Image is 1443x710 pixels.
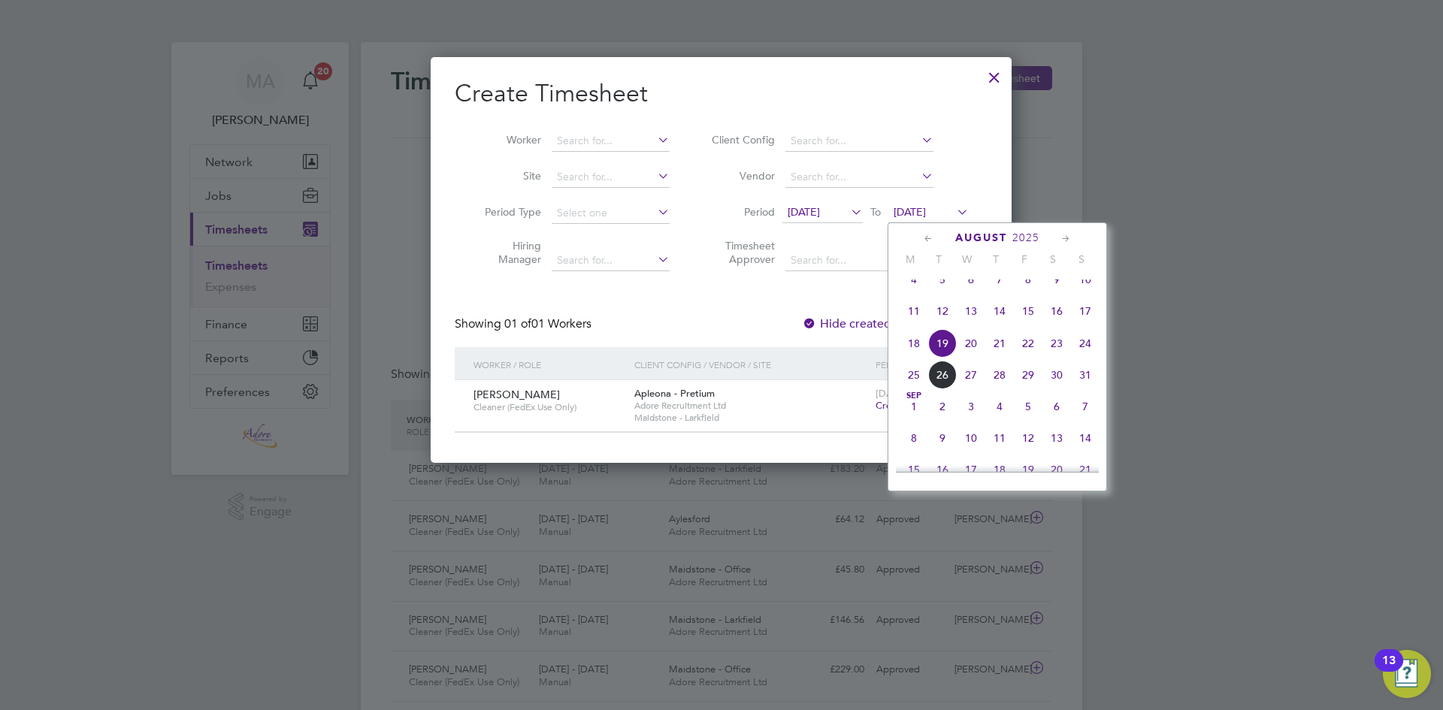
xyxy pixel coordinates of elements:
span: T [924,252,953,266]
span: 7 [1071,392,1100,421]
h2: Create Timesheet [455,78,988,110]
span: 26 [928,361,957,389]
span: S [1039,252,1067,266]
span: 30 [1042,361,1071,389]
span: 15 [900,455,928,484]
input: Search for... [785,131,933,152]
span: T [982,252,1010,266]
input: Search for... [552,167,670,188]
span: To [866,202,885,222]
span: Create timesheet [876,399,952,412]
div: 13 [1382,660,1396,680]
span: 23 [1042,329,1071,358]
span: [DATE] [788,205,820,219]
span: 10 [1071,265,1100,294]
span: F [1010,252,1039,266]
span: 22 [1014,329,1042,358]
span: 16 [1042,297,1071,325]
span: 13 [957,297,985,325]
span: 01 Workers [504,316,591,331]
span: 5 [1014,392,1042,421]
span: 7 [985,265,1014,294]
span: 4 [985,392,1014,421]
span: 21 [1071,455,1100,484]
span: 13 [1042,424,1071,452]
span: 2 [928,392,957,421]
span: August [955,231,1007,244]
span: 12 [1014,424,1042,452]
span: 28 [985,361,1014,389]
span: 18 [985,455,1014,484]
span: 14 [985,297,1014,325]
div: Worker / Role [470,347,631,382]
span: 16 [928,455,957,484]
div: Client Config / Vendor / Site [631,347,872,382]
span: 2025 [1012,231,1039,244]
span: W [953,252,982,266]
span: 21 [985,329,1014,358]
span: 01 of [504,316,531,331]
span: 9 [1042,265,1071,294]
label: Hiring Manager [473,239,541,266]
label: Vendor [707,169,775,183]
span: 10 [957,424,985,452]
span: 20 [1042,455,1071,484]
span: 17 [957,455,985,484]
input: Select one [552,203,670,224]
span: 8 [1014,265,1042,294]
input: Search for... [785,250,933,271]
span: 24 [1071,329,1100,358]
span: Apleona - Pretium [634,387,715,400]
label: Worker [473,133,541,147]
label: Site [473,169,541,183]
span: 5 [928,265,957,294]
span: 11 [900,297,928,325]
label: Period Type [473,205,541,219]
span: M [896,252,924,266]
span: 18 [900,329,928,358]
span: 19 [928,329,957,358]
span: 1 [900,392,928,421]
span: 9 [928,424,957,452]
input: Search for... [552,131,670,152]
span: 19 [1014,455,1042,484]
span: 25 [900,361,928,389]
span: [PERSON_NAME] [473,388,560,401]
span: 17 [1071,297,1100,325]
span: 12 [928,297,957,325]
div: Showing [455,316,594,332]
span: 4 [900,265,928,294]
span: 27 [957,361,985,389]
span: [DATE] [894,205,926,219]
input: Search for... [785,167,933,188]
span: Cleaner (FedEx Use Only) [473,401,623,413]
span: 29 [1014,361,1042,389]
span: 6 [1042,392,1071,421]
div: Period [872,347,973,382]
span: Maidstone - Larkfield [634,412,868,424]
span: [DATE] - [DATE] [876,387,945,400]
label: Period [707,205,775,219]
button: Open Resource Center, 13 new notifications [1383,650,1431,698]
span: 8 [900,424,928,452]
span: 15 [1014,297,1042,325]
label: Client Config [707,133,775,147]
span: 6 [957,265,985,294]
span: Sep [900,392,928,400]
span: 20 [957,329,985,358]
label: Timesheet Approver [707,239,775,266]
span: 31 [1071,361,1100,389]
span: Adore Recruitment Ltd [634,400,868,412]
label: Hide created timesheets [802,316,954,331]
span: 14 [1071,424,1100,452]
span: 3 [957,392,985,421]
span: S [1067,252,1096,266]
input: Search for... [552,250,670,271]
span: 11 [985,424,1014,452]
